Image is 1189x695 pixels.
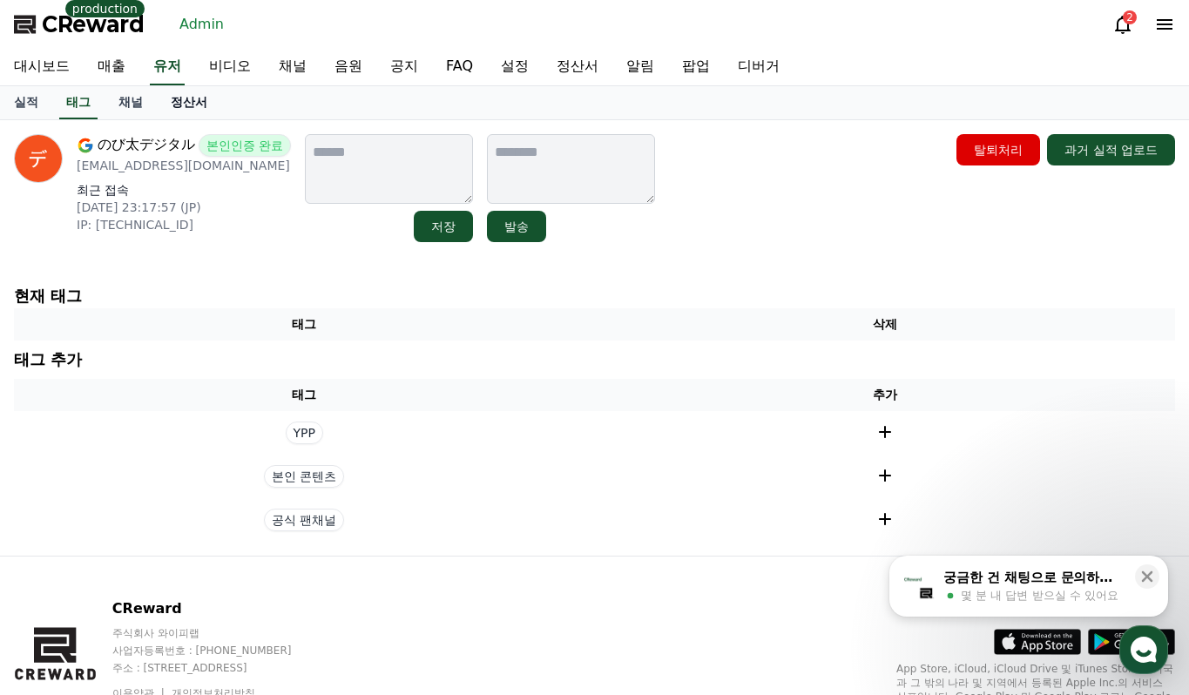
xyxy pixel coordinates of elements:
p: 현재 태그 [14,284,1175,308]
a: Admin [172,10,231,38]
p: 최근 접속 [77,181,291,199]
a: 태그 [59,86,98,119]
a: 매출 [84,49,139,85]
a: CReward [14,10,145,38]
a: 공지 [376,49,432,85]
p: 사업자등록번호 : [PHONE_NUMBER] [112,644,418,658]
a: 채널 [265,49,321,85]
button: 발송 [487,211,546,242]
a: 대화 [115,550,225,594]
span: CReward [42,10,145,38]
a: 정산서 [543,49,612,85]
a: 2 [1112,14,1133,35]
p: 주식회사 와이피랩 [112,626,418,640]
a: 설정 [487,49,543,85]
span: 본인인증 완료 [199,134,291,157]
th: 삭제 [595,308,1176,341]
a: 설정 [225,550,334,594]
span: YPP [286,422,323,444]
button: 탈퇴처리 [956,134,1040,165]
span: 공식 팬채널 [264,509,344,531]
p: CReward [112,598,418,619]
p: 주소 : [STREET_ADDRESS] [112,661,418,675]
p: [DATE] 23:17:57 (JP) [77,199,291,216]
a: 비디오 [195,49,265,85]
div: 2 [1123,10,1137,24]
span: のび太デジタル [98,134,195,157]
span: 홈 [55,577,65,590]
a: 홈 [5,550,115,594]
p: 태그 추가 [14,347,82,372]
a: 디버거 [724,49,794,85]
button: 저장 [414,211,473,242]
a: 음원 [321,49,376,85]
a: 채널 [105,86,157,119]
th: 추가 [595,379,1176,411]
th: 태그 [14,308,595,341]
button: 과거 실적 업로드 [1047,134,1175,165]
p: IP: [TECHNICAL_ID] [77,216,291,233]
a: 팝업 [668,49,724,85]
a: 유저 [150,49,185,85]
th: 태그 [14,379,595,411]
a: 알림 [612,49,668,85]
a: FAQ [432,49,487,85]
span: 본인 콘텐츠 [264,465,344,488]
span: 대화 [159,577,180,591]
p: [EMAIL_ADDRESS][DOMAIN_NAME] [77,157,291,174]
a: 정산서 [157,86,221,119]
span: 설정 [269,577,290,590]
img: profile image [14,134,63,183]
